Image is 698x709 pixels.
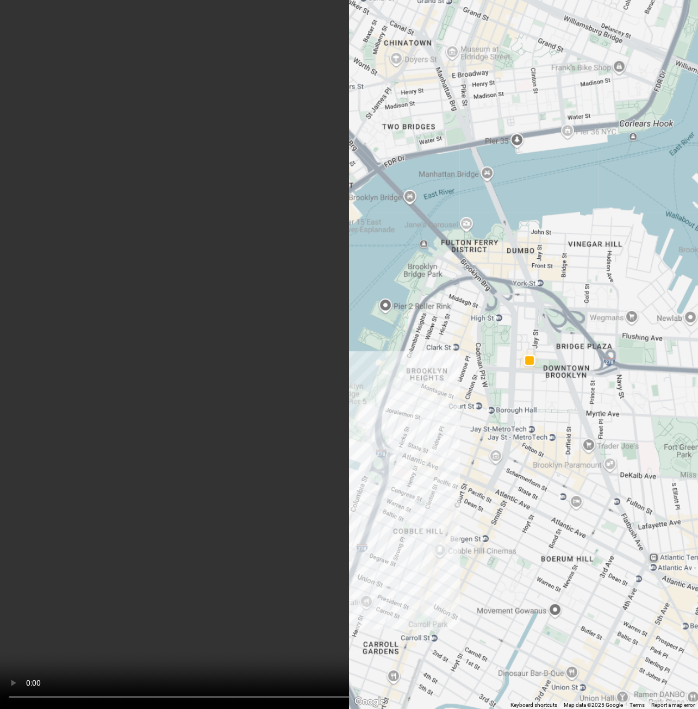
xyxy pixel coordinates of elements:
button: Keyboard shortcuts [510,701,557,709]
a: Terms (opens in new tab) [630,702,645,708]
img: Google [352,695,388,709]
a: Report a map error [651,702,695,708]
a: Open this area in Google Maps (opens a new window) [352,695,388,709]
span: Map data ©2025 Google [564,702,623,708]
